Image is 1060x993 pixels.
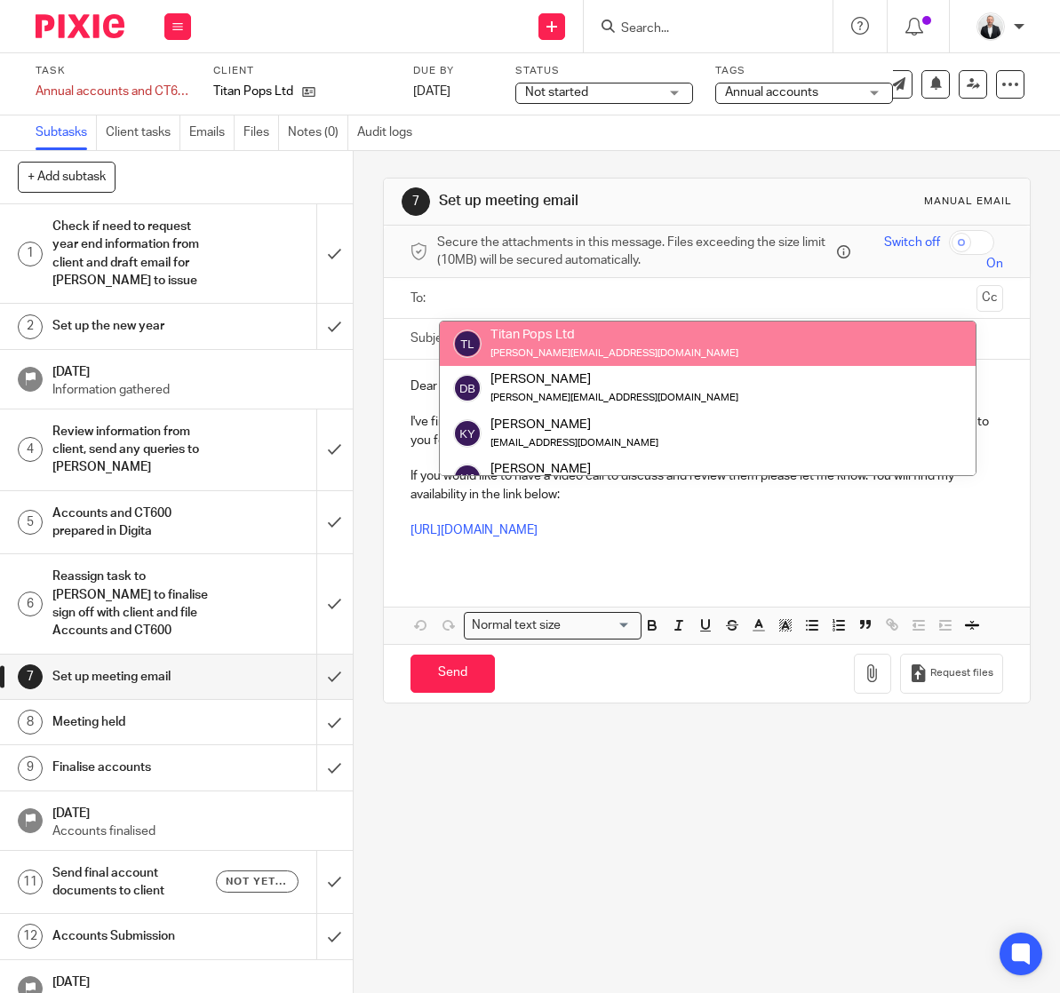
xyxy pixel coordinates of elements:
[930,666,993,680] span: Request files
[52,563,217,644] h1: Reassign task to [PERSON_NAME] to finalise sign off with client and file Accounts and CT600
[490,438,658,448] small: [EMAIL_ADDRESS][DOMAIN_NAME]
[18,710,43,735] div: 8
[36,83,191,100] div: Annual accounts and CT600 return
[490,349,738,359] small: [PERSON_NAME][EMAIL_ADDRESS][DOMAIN_NAME]
[410,524,538,536] a: [URL][DOMAIN_NAME]
[976,285,1003,312] button: Cc
[453,375,482,403] img: svg%3E
[52,663,217,690] h1: Set up meeting email
[490,371,738,389] div: [PERSON_NAME]
[884,234,940,251] span: Switch off
[52,381,335,399] p: Information gathered
[464,612,642,639] div: Search for option
[515,64,693,78] label: Status
[52,709,217,735] h1: Meeting held
[36,64,191,78] label: Task
[437,234,833,270] span: Secure the attachments in this message. Files exceeding the size limit (10MB) will be secured aut...
[986,255,1003,273] span: On
[52,800,335,822] h1: [DATE]
[18,924,43,949] div: 12
[18,756,43,781] div: 9
[52,969,335,991] h1: [DATE]
[410,290,430,307] label: To:
[410,330,457,347] label: Subject:
[410,655,495,693] input: Send
[619,21,779,37] input: Search
[36,115,97,150] a: Subtasks
[468,616,565,635] span: Normal text size
[52,213,217,294] h1: Check if need to request year end information from client and draft email for [PERSON_NAME] to issue
[439,192,745,211] h1: Set up meeting email
[413,85,450,98] span: [DATE]
[18,162,116,192] button: + Add subtask
[18,314,43,339] div: 2
[357,115,421,150] a: Audit logs
[226,874,288,889] span: Not yet sent
[567,616,631,635] input: Search for option
[453,330,482,359] img: svg%3E
[410,413,1003,449] p: I've finalised the company’s annual accounts and tax return and attach those here. I will also se...
[52,923,217,949] h1: Accounts Submission
[490,393,738,403] small: [PERSON_NAME][EMAIL_ADDRESS][DOMAIN_NAME]
[490,326,738,344] div: Titan Pops Ltd
[490,460,738,478] div: [PERSON_NAME]
[18,510,43,535] div: 5
[243,115,279,150] a: Files
[924,195,1012,209] div: Manual email
[413,64,493,78] label: Due by
[900,654,1003,694] button: Request files
[18,242,43,266] div: 1
[213,64,391,78] label: Client
[106,115,180,150] a: Client tasks
[189,115,235,150] a: Emails
[410,377,1003,395] p: Dear [PERSON_NAME],
[453,465,482,493] img: svg%3E
[288,115,348,150] a: Notes (0)
[715,64,893,78] label: Tags
[525,86,588,99] span: Not started
[725,86,818,99] span: Annual accounts
[36,14,124,38] img: Pixie
[52,500,217,545] h1: Accounts and CT600 prepared in Digita
[52,860,217,905] h1: Send final account documents to client
[213,83,293,100] p: Titan Pops Ltd
[976,12,1005,41] img: _SKY9589-Edit-2.jpeg
[18,870,43,894] div: 11
[52,754,217,781] h1: Finalise accounts
[52,313,217,339] h1: Set up the new year
[490,416,658,433] div: [PERSON_NAME]
[18,592,43,616] div: 6
[52,418,217,481] h1: Review information from client, send any queries to [PERSON_NAME]
[453,419,482,448] img: svg%3E
[52,359,335,381] h1: [DATE]
[18,437,43,462] div: 4
[18,664,43,689] div: 7
[410,467,1003,504] p: If you would like to have a video call to discuss and review them please let me know. You will fi...
[52,822,335,840] p: Accounts finalised
[402,187,430,216] div: 7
